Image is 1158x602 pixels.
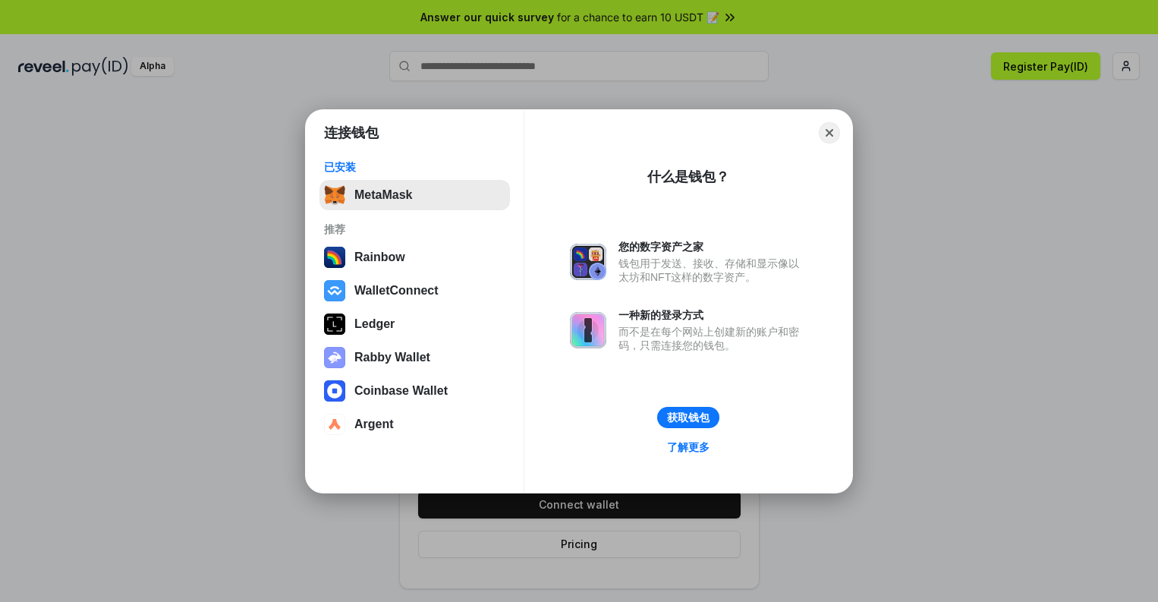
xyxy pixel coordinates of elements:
button: Argent [319,409,510,440]
div: 什么是钱包？ [647,168,729,186]
img: svg+xml,%3Csvg%20xmlns%3D%22http%3A%2F%2Fwww.w3.org%2F2000%2Fsvg%22%20fill%3D%22none%22%20viewBox... [570,244,606,280]
img: svg+xml,%3Csvg%20xmlns%3D%22http%3A%2F%2Fwww.w3.org%2F2000%2Fsvg%22%20fill%3D%22none%22%20viewBox... [570,312,606,348]
button: Coinbase Wallet [319,376,510,406]
img: svg+xml,%3Csvg%20width%3D%2228%22%20height%3D%2228%22%20viewBox%3D%220%200%2028%2028%22%20fill%3D... [324,280,345,301]
div: 而不是在每个网站上创建新的账户和密码，只需连接您的钱包。 [618,325,807,352]
a: 了解更多 [658,437,719,457]
div: 推荐 [324,222,505,236]
div: 您的数字资产之家 [618,240,807,254]
button: MetaMask [319,180,510,210]
div: 已安装 [324,160,505,174]
button: Rainbow [319,242,510,273]
div: Coinbase Wallet [354,384,448,398]
img: svg+xml,%3Csvg%20width%3D%2228%22%20height%3D%2228%22%20viewBox%3D%220%200%2028%2028%22%20fill%3D... [324,380,345,402]
img: svg+xml,%3Csvg%20xmlns%3D%22http%3A%2F%2Fwww.w3.org%2F2000%2Fsvg%22%20width%3D%2228%22%20height%3... [324,314,345,335]
div: 钱包用于发送、接收、存储和显示像以太坊和NFT这样的数字资产。 [618,257,807,284]
img: svg+xml,%3Csvg%20width%3D%22120%22%20height%3D%22120%22%20viewBox%3D%220%200%20120%20120%22%20fil... [324,247,345,268]
button: WalletConnect [319,276,510,306]
img: svg+xml,%3Csvg%20width%3D%2228%22%20height%3D%2228%22%20viewBox%3D%220%200%2028%2028%22%20fill%3D... [324,414,345,435]
div: MetaMask [354,188,412,202]
div: WalletConnect [354,284,439,298]
button: 获取钱包 [657,407,719,428]
div: 了解更多 [667,440,710,454]
div: Ledger [354,317,395,331]
img: svg+xml,%3Csvg%20fill%3D%22none%22%20height%3D%2233%22%20viewBox%3D%220%200%2035%2033%22%20width%... [324,184,345,206]
button: Rabby Wallet [319,342,510,373]
img: svg+xml,%3Csvg%20xmlns%3D%22http%3A%2F%2Fwww.w3.org%2F2000%2Fsvg%22%20fill%3D%22none%22%20viewBox... [324,347,345,368]
div: 获取钱包 [667,411,710,424]
div: Rabby Wallet [354,351,430,364]
button: Close [819,122,840,143]
button: Ledger [319,309,510,339]
div: 一种新的登录方式 [618,308,807,322]
div: Rainbow [354,251,405,264]
h1: 连接钱包 [324,124,379,142]
div: Argent [354,418,394,431]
